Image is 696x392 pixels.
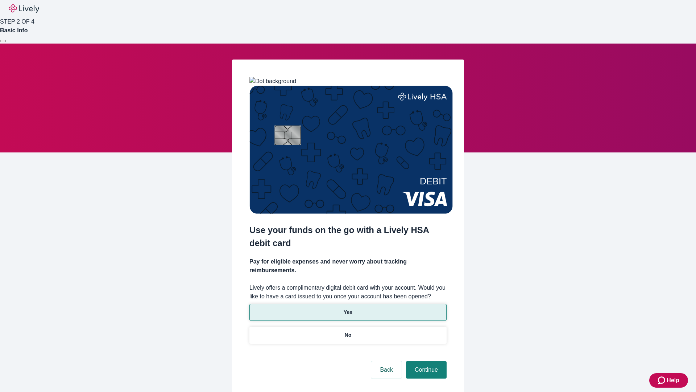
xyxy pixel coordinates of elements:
[9,4,39,13] img: Lively
[249,77,296,86] img: Dot background
[667,376,679,385] span: Help
[249,224,447,250] h2: Use your funds on the go with a Lively HSA debit card
[249,304,447,321] button: Yes
[649,373,688,388] button: Zendesk support iconHelp
[249,327,447,344] button: No
[406,361,447,379] button: Continue
[344,309,352,316] p: Yes
[249,257,447,275] h4: Pay for eligible expenses and never worry about tracking reimbursements.
[249,86,453,214] img: Debit card
[371,361,402,379] button: Back
[249,283,447,301] label: Lively offers a complimentary digital debit card with your account. Would you like to have a card...
[345,331,352,339] p: No
[658,376,667,385] svg: Zendesk support icon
